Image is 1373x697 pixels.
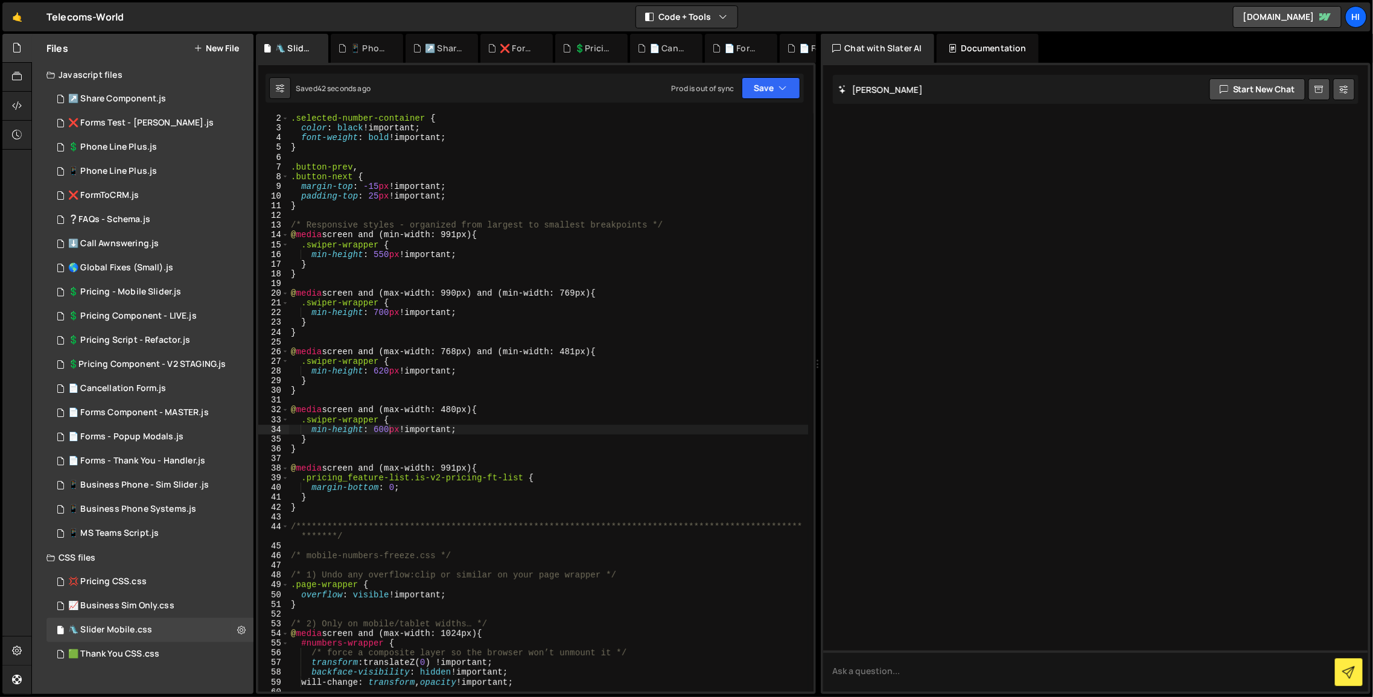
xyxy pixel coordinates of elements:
div: 7158/22340.js [46,111,253,135]
div: 40 [258,483,289,492]
div: 📄 Cancellation Form.js [649,42,688,54]
div: Telecoms-World [46,10,124,24]
div: 3 [258,123,289,133]
div: 13 [258,220,289,230]
h2: [PERSON_NAME] [839,84,923,95]
div: 34 [258,425,289,434]
div: 52 [258,609,289,619]
div: 43 [258,512,289,522]
div: 4 [258,133,289,142]
div: 📄 Forms - Popup Modals.js [68,431,183,442]
div: 37 [258,454,289,463]
div: 35 [258,434,289,444]
button: Save [742,77,800,99]
div: 33 [258,415,289,425]
div: 7158/19834.js [46,425,253,449]
div: 7158/42062.css [46,594,253,618]
div: 45 [258,541,289,551]
div: 7158/24334.js [46,377,253,401]
div: Saved [296,83,371,94]
div: 56 [258,648,289,658]
div: 42 seconds ago [317,83,371,94]
div: 7158/21517.js [46,497,253,521]
div: 7 [258,162,289,172]
div: 🛝 Slider Mobile.css [275,42,314,54]
div: 🟩 Thank You CSS.css [68,649,159,660]
div: Documentation [937,34,1039,63]
div: 💲 Pricing Script - Refactor.js [68,335,190,346]
div: 7158/26695.css [46,618,253,642]
div: 📄 Forms - Thank You - Handler.js [68,456,205,466]
div: Chat with Slater AI [821,34,934,63]
div: 14 [258,230,289,240]
div: 7158/47524.js [46,135,253,159]
div: 7158/26371.js [46,521,253,546]
div: 7158/25631.js [46,232,253,256]
div: 10 [258,191,289,201]
div: 7158/26417.css [46,642,253,666]
div: 44 [258,522,289,541]
div: ❌ Forms Test - [PERSON_NAME].js [500,42,538,54]
div: 💲Pricing Component - V2 STAGING.js [575,42,613,54]
a: 🤙 [2,2,32,31]
div: 🛝 Slider Mobile.css [68,625,152,635]
div: 58 [258,667,289,677]
div: 7158/25016.js [46,256,253,280]
div: 7158/31009.js [46,328,253,352]
div: ↗️ Share Component.js [68,94,166,104]
div: 7158/25820.js [46,352,253,377]
div: 22 [258,308,289,317]
button: New File [194,43,239,53]
button: Code + Tools [636,6,737,28]
div: 7158/14556.js [46,304,253,328]
div: 50 [258,590,289,600]
div: 7158/22493.js [46,183,253,208]
div: 📱 Business Phone - Sim Slider .js [68,480,209,491]
div: 49 [258,580,289,590]
div: 24 [258,328,289,337]
div: 59 [258,678,289,687]
div: 7158/47955.js [46,159,253,183]
div: 48 [258,570,289,580]
div: 25 [258,337,289,347]
div: 18 [258,269,289,279]
div: 38 [258,463,289,473]
div: 16 [258,250,289,259]
div: 📄 Forms - Thank You - Handler.js [799,42,838,54]
div: 11 [258,201,289,211]
div: 7158/42337.js [46,87,253,111]
div: 📄 Forms - Popup Modals.js [724,42,763,54]
div: 📄 Forms Component - MASTER.js [68,407,209,418]
div: ❌ FormToCRM.js [68,190,139,201]
div: Prod is out of sync [671,83,734,94]
div: 53 [258,619,289,629]
div: 51 [258,600,289,609]
button: Start new chat [1209,78,1305,100]
div: 7158/25348.js [46,208,253,232]
div: 💲Pricing Component - V2 STAGING.js [68,359,226,370]
div: 20 [258,288,289,298]
div: 26 [258,347,289,357]
div: 6 [258,153,289,162]
div: 💢 Pricing CSS.css [68,576,147,587]
div: 21 [258,298,289,308]
div: ⬇️ Call Awnswering.js [68,238,159,249]
div: 41 [258,492,289,502]
div: 29 [258,376,289,386]
div: 📄 Cancellation Form.js [68,383,167,394]
div: 9 [258,182,289,191]
div: 💲 Phone Line Plus.js [68,142,157,153]
div: 📈 Business Sim Only.css [68,600,174,611]
div: 7158/19021.js [46,401,253,425]
div: 39 [258,473,289,483]
div: Hi [1345,6,1367,28]
a: [DOMAIN_NAME] [1233,6,1342,28]
div: 12 [258,211,289,220]
div: 31 [258,395,289,405]
div: 💲 Pricing - Mobile Slider.js [68,287,181,298]
div: 7158/20638.css [46,570,253,594]
div: 📱 Phone Line Plus.js [68,166,157,177]
div: 36 [258,444,289,454]
div: 23 [258,317,289,327]
div: 57 [258,658,289,667]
